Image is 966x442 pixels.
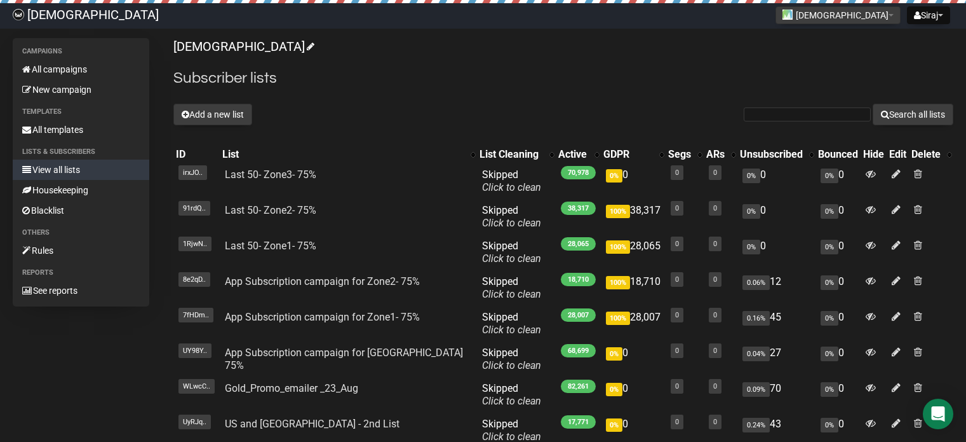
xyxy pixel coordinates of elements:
[737,163,815,199] td: 0
[225,311,420,323] a: App Subscription campaign for Zone1- 75%
[13,200,149,221] a: Blacklist
[482,288,541,300] a: Click to clean
[873,104,953,125] button: Search all lists
[178,379,215,394] span: WLwcC..
[668,148,691,161] div: Segs
[815,146,861,163] th: Bounced: No sort applied, sorting is disabled
[603,148,653,161] div: GDPR
[222,148,464,161] div: List
[815,342,861,377] td: 0
[482,169,541,193] span: Skipped
[220,146,477,163] th: List: No sort applied, activate to apply an ascending sort
[911,148,941,161] div: Delete
[704,146,737,163] th: ARs: No sort applied, activate to apply an ascending sort
[923,399,953,429] div: Open Intercom Messenger
[482,347,541,371] span: Skipped
[601,306,666,342] td: 28,007
[742,204,760,219] span: 0%
[713,311,717,319] a: 0
[176,148,217,161] div: ID
[740,148,803,161] div: Unsubscribed
[713,240,717,248] a: 0
[178,308,213,322] span: 7fHDm..
[13,225,149,240] li: Others
[482,395,541,407] a: Click to clean
[606,418,622,432] span: 0%
[737,306,815,342] td: 45
[482,275,541,300] span: Skipped
[482,359,541,371] a: Click to clean
[13,240,149,261] a: Rules
[178,165,207,180] span: irxJO..
[666,146,704,163] th: Segs: No sort applied, activate to apply an ascending sort
[606,383,622,396] span: 0%
[907,6,950,24] button: Siraj
[889,148,906,161] div: Edit
[675,169,679,177] a: 0
[815,270,861,306] td: 0
[737,270,815,306] td: 12
[173,67,953,90] h2: Subscriber lists
[909,146,953,163] th: Delete: No sort applied, activate to apply an ascending sort
[713,418,717,426] a: 0
[178,415,211,429] span: UyRJq..
[742,347,770,361] span: 0.04%
[13,9,24,20] img: 61ace9317f7fa0068652623cbdd82cc4
[675,275,679,284] a: 0
[601,342,666,377] td: 0
[225,169,316,181] a: Last 50- Zone3- 75%
[606,312,630,325] span: 100%
[821,169,838,183] span: 0%
[675,311,679,319] a: 0
[821,382,838,397] span: 0%
[482,240,541,265] span: Skipped
[556,146,601,163] th: Active: No sort applied, activate to apply an ascending sort
[742,311,770,326] span: 0.16%
[225,204,316,216] a: Last 50- Zone2- 75%
[13,144,149,160] li: Lists & subscribers
[713,347,717,355] a: 0
[561,415,596,429] span: 17,771
[606,347,622,361] span: 0%
[13,79,149,100] a: New campaign
[480,148,543,161] div: List Cleaning
[477,146,556,163] th: List Cleaning: No sort applied, activate to apply an ascending sort
[742,240,760,254] span: 0%
[601,199,666,235] td: 38,317
[13,180,149,200] a: Housekeeping
[482,311,541,336] span: Skipped
[178,201,210,216] span: 91rdQ..
[821,240,838,254] span: 0%
[863,148,884,161] div: Hide
[713,382,717,390] a: 0
[821,418,838,432] span: 0%
[601,163,666,199] td: 0
[742,169,760,183] span: 0%
[561,202,596,215] span: 38,317
[225,418,399,430] a: US and [GEOGRAPHIC_DATA] - 2nd List
[606,240,630,254] span: 100%
[713,275,717,284] a: 0
[821,311,838,326] span: 0%
[815,377,861,413] td: 0
[482,217,541,229] a: Click to clean
[601,377,666,413] td: 0
[561,273,596,286] span: 18,710
[561,308,596,322] span: 28,007
[675,240,679,248] a: 0
[706,148,725,161] div: ARs
[13,59,149,79] a: All campaigns
[818,148,858,161] div: Bounced
[737,342,815,377] td: 27
[737,235,815,270] td: 0
[482,204,541,229] span: Skipped
[775,6,901,24] button: [DEMOGRAPHIC_DATA]
[561,344,596,357] span: 68,699
[815,235,861,270] td: 0
[782,10,793,20] img: 1.jpg
[815,199,861,235] td: 0
[13,265,149,280] li: Reports
[601,235,666,270] td: 28,065
[601,270,666,306] td: 18,710
[675,382,679,390] a: 0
